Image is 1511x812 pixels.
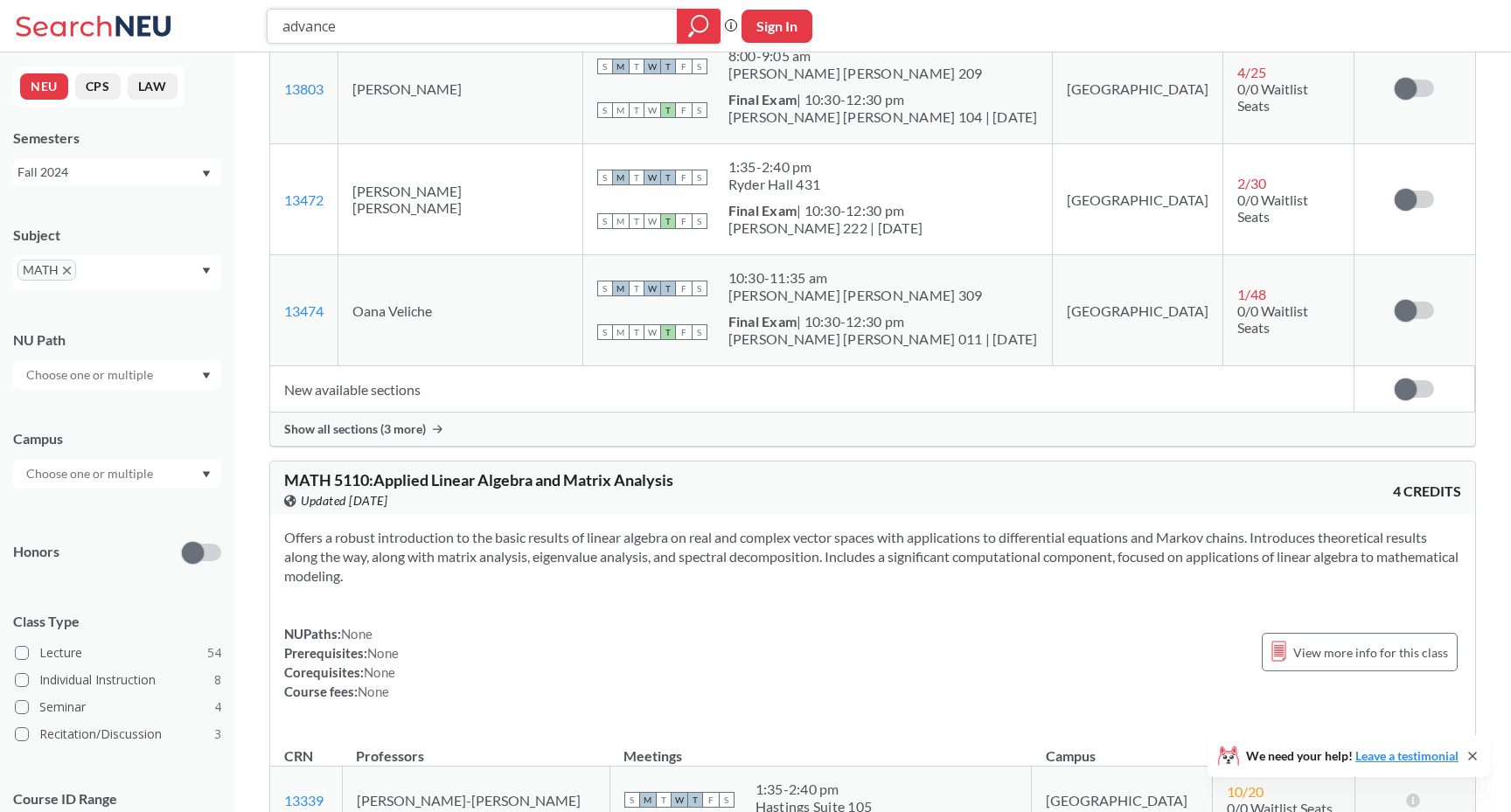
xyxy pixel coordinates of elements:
button: Sign In [742,10,812,43]
span: S [597,170,613,185]
span: 54 [207,643,221,663]
div: NU Path [13,330,221,350]
span: 8 [214,670,221,690]
button: NEU [20,73,68,100]
span: S [597,281,613,296]
p: Course ID Range [13,789,221,809]
th: Professors [342,729,609,767]
svg: Dropdown arrow [202,267,211,274]
span: M [613,213,629,229]
span: Updated [DATE] [301,491,387,510]
span: T [660,59,676,74]
span: 0/0 Waitlist Seats [1237,191,1308,225]
span: T [660,213,676,229]
div: Dropdown arrow [13,360,221,390]
span: M [640,792,656,808]
span: F [676,102,692,118]
span: S [597,213,613,229]
label: Seminar [15,696,221,718]
span: S [719,792,735,808]
td: [GEOGRAPHIC_DATA] [1052,33,1222,144]
span: S [692,170,707,185]
span: W [644,170,660,185]
span: S [692,324,707,340]
label: Lecture [15,642,221,664]
span: Class Type [13,612,221,631]
div: Campus [13,429,221,448]
span: S [597,59,613,74]
span: 4 [214,697,221,717]
span: F [676,324,692,340]
svg: Dropdown arrow [202,170,211,177]
span: W [644,213,660,229]
div: Fall 2024 [17,163,200,182]
div: Subject [13,226,221,245]
span: View more info for this class [1293,642,1448,663]
div: 10:30 - 11:35 am [728,269,983,287]
td: [PERSON_NAME] [338,33,583,144]
span: T [660,170,676,185]
svg: Dropdown arrow [202,471,211,478]
div: magnifying glass [677,9,721,44]
span: M [613,281,629,296]
div: MATHX to remove pillDropdown arrow [13,255,221,291]
span: 4 / 25 [1237,64,1266,80]
span: W [644,59,660,74]
span: S [597,324,613,340]
span: None [367,645,399,661]
label: Individual Instruction [15,669,221,691]
span: MATHX to remove pill [17,260,76,281]
input: Choose one or multiple [17,463,164,484]
span: F [676,213,692,229]
span: W [644,281,660,296]
div: [PERSON_NAME] [PERSON_NAME] 209 [728,65,983,82]
span: S [692,102,707,118]
button: CPS [75,73,121,100]
div: NUPaths: Prerequisites: Corequisites: Course fees: [284,624,399,701]
b: Final Exam [728,91,797,108]
td: Oana Veliche [338,255,583,366]
span: W [644,324,660,340]
div: [PERSON_NAME] [PERSON_NAME] 011 | [DATE] [728,330,1038,348]
span: 1 / 48 [1237,286,1266,302]
span: F [676,281,692,296]
svg: magnifying glass [688,14,709,38]
label: Recitation/Discussion [15,723,221,746]
th: Meetings [609,729,1031,767]
td: New available sections [270,366,1354,413]
div: | 10:30-12:30 pm [728,313,1038,330]
span: 10 / 20 [1227,783,1264,800]
span: Show all sections (3 more) [284,421,426,437]
span: S [597,102,613,118]
span: None [358,684,389,699]
span: S [692,213,707,229]
span: M [613,59,629,74]
section: Offers a robust introduction to the basic results of linear algebra on real and complex vector sp... [284,528,1461,586]
span: T [660,324,676,340]
svg: Dropdown arrow [202,372,211,379]
span: T [656,792,672,808]
span: W [644,102,660,118]
div: Ryder Hall 431 [728,176,821,193]
b: Final Exam [728,202,797,219]
div: Dropdown arrow [13,459,221,489]
td: [GEOGRAPHIC_DATA] [1052,144,1222,255]
span: 0/0 Waitlist Seats [1237,302,1308,336]
span: T [629,281,644,296]
span: T [629,170,644,185]
span: 2 / 30 [1237,175,1266,191]
span: W [672,792,687,808]
a: 13474 [284,302,324,319]
span: T [660,281,676,296]
span: T [629,59,644,74]
span: S [624,792,640,808]
span: T [687,792,703,808]
span: T [629,213,644,229]
span: M [613,324,629,340]
span: T [660,102,676,118]
span: 0/0 Waitlist Seats [1237,80,1308,114]
span: We need your help! [1246,750,1459,762]
div: [PERSON_NAME] [PERSON_NAME] 309 [728,287,983,304]
div: | 10:30-12:30 pm [728,91,1038,108]
div: | 10:30-12:30 pm [728,202,923,219]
